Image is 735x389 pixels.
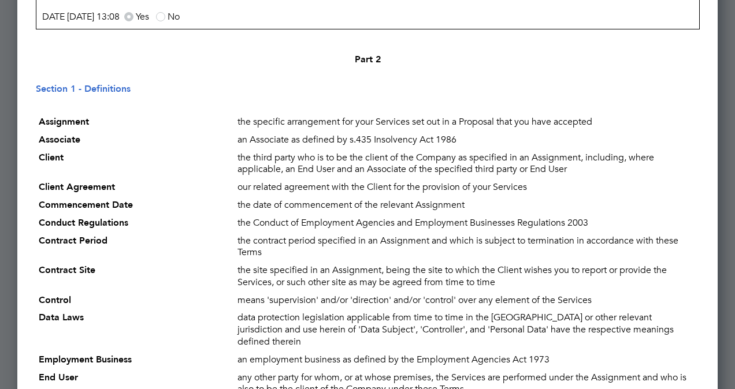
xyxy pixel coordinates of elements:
p: means 'supervision' and/or 'direction' and/or 'control' over any element of the Services [235,291,699,309]
p: data protection legislation applicable from time to time in the [GEOGRAPHIC_DATA] or other releva... [235,309,699,350]
strong: Control [39,294,71,305]
strong: Conduct Regulations [39,217,128,228]
p: our related agreement with the Client for the provision of your Services [235,178,699,196]
strong: Commencement Date [39,199,133,210]
strong: Section 1 - Definitions [36,83,131,94]
strong: Client Agreement [39,181,115,192]
strong: Contract Period [39,235,107,246]
p: the specific arrangement for your Services set out in a Proposal that you have accepted [235,113,699,131]
strong: Part 2 [355,54,381,65]
p: an employment business as defined by the Employment Agencies Act 1973 [235,351,699,369]
span: No [168,11,180,23]
p: the third party who is to be the client of the Company as specified in an Assignment, including, ... [235,149,699,179]
strong: Employment Business [39,354,132,365]
strong: Contract Site [39,264,95,275]
p: an Associate as defined by s.435 Insolvency Act 1986 [235,131,699,149]
strong: Associate [39,134,80,145]
p: the site specified in an Assignment, being the site to which the Client wishes you to report or p... [235,261,699,291]
p: the contract period specified in an Assignment and which is subject to termination in accordance ... [235,232,699,262]
strong: Data Laws [39,312,84,323]
p: DATE [DATE] 13:08 [39,8,696,26]
p: the Conduct of Employment Agencies and Employment Businesses Regulations 2003 [235,214,699,232]
strong: End User [39,372,78,383]
strong: Client [39,152,64,163]
strong: Assignment [39,116,89,127]
p: the date of commencement of the relevant Assignment [235,196,699,214]
span: Yes [136,11,149,23]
